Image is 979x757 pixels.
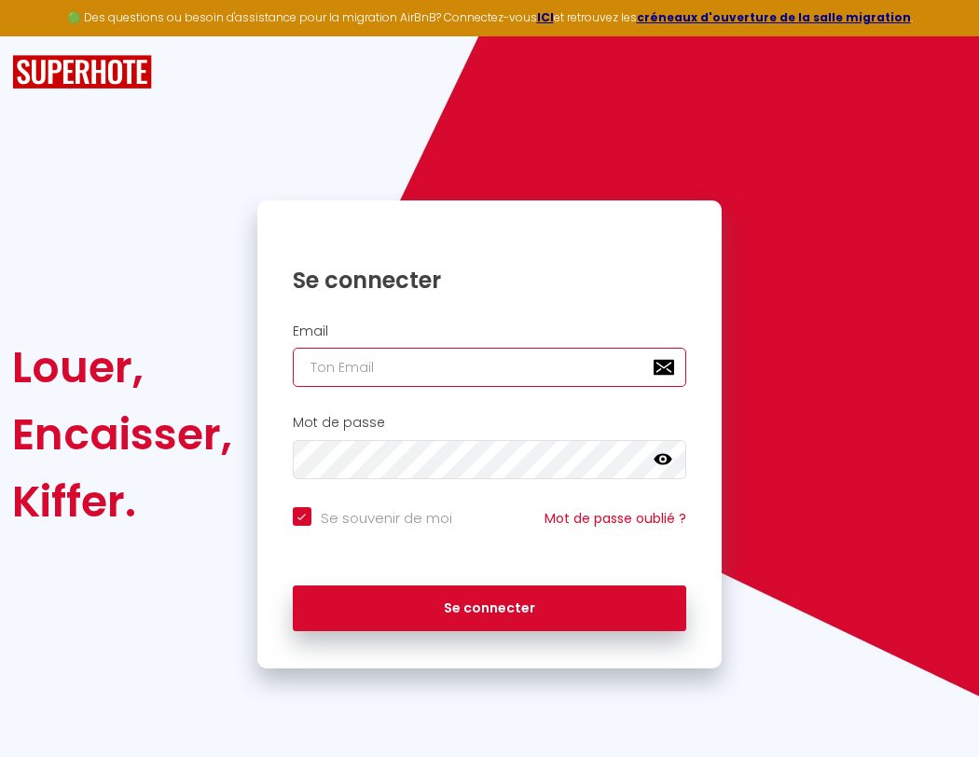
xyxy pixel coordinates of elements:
[15,7,71,63] button: Ouvrir le widget de chat LiveChat
[293,585,687,632] button: Se connecter
[545,509,686,528] a: Mot de passe oublié ?
[12,334,232,401] div: Louer,
[12,401,232,468] div: Encaisser,
[12,468,232,535] div: Kiffer.
[12,55,152,89] img: SuperHote logo
[537,9,554,25] a: ICI
[637,9,911,25] a: créneaux d'ouverture de la salle migration
[293,266,687,295] h1: Se connecter
[293,323,687,339] h2: Email
[293,415,687,431] h2: Mot de passe
[293,348,687,387] input: Ton Email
